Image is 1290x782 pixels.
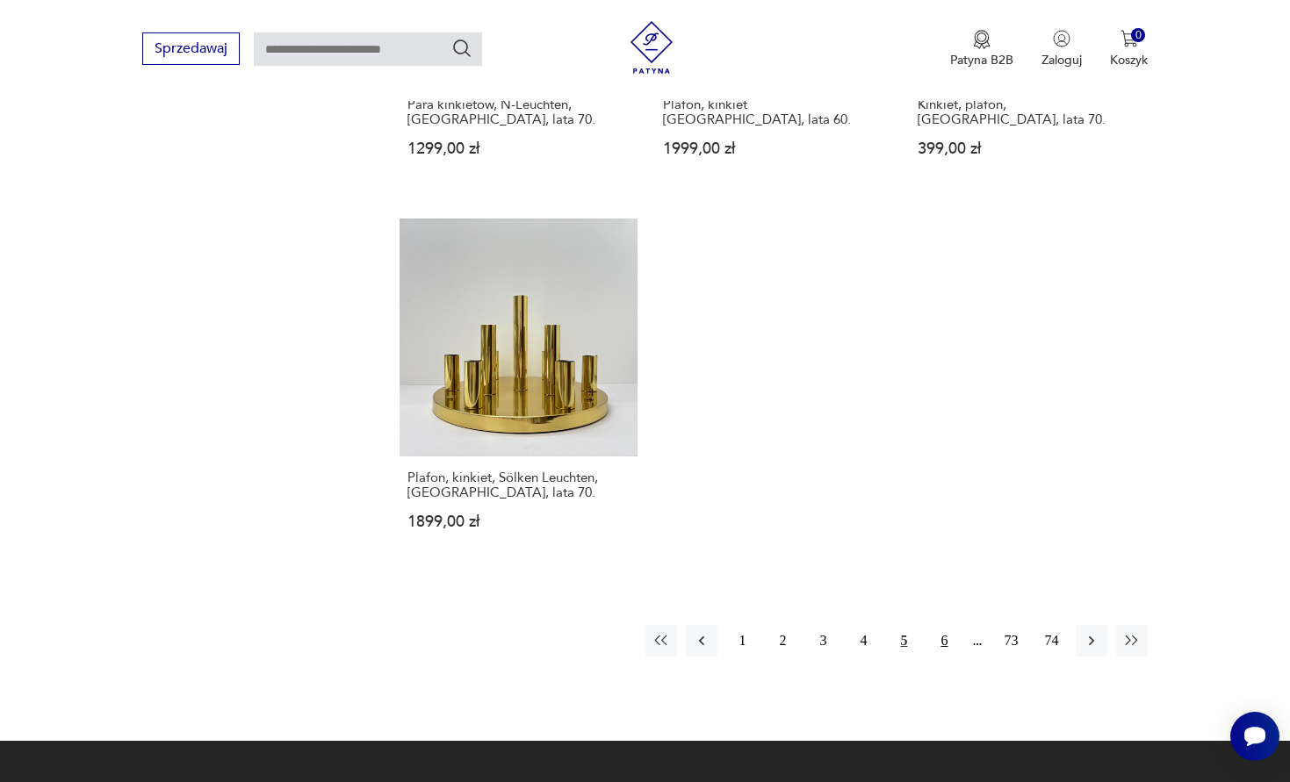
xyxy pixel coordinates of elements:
[451,38,472,59] button: Szukaj
[1041,30,1082,68] button: Zaloguj
[1110,52,1148,68] p: Koszyk
[950,30,1013,68] a: Ikona medaluPatyna B2B
[973,30,991,49] img: Ikona medalu
[142,32,240,65] button: Sprzedawaj
[407,97,630,127] h3: Para kinkietów, N-Leuchten, [GEOGRAPHIC_DATA], lata 70.
[142,44,240,56] a: Sprzedawaj
[928,625,960,656] button: 6
[726,625,758,656] button: 1
[950,52,1013,68] p: Patyna B2B
[918,97,1140,127] h3: Kinkiet, plafon, [GEOGRAPHIC_DATA], lata 70.
[1131,28,1146,43] div: 0
[888,625,919,656] button: 5
[1121,30,1138,47] img: Ikona koszyka
[847,625,879,656] button: 4
[1230,712,1279,761] iframe: Smartsupp widget button
[1110,30,1148,68] button: 0Koszyk
[407,514,630,529] p: 1899,00 zł
[625,21,678,74] img: Patyna - sklep z meblami i dekoracjami vintage
[407,470,630,500] h3: Plafon, kinkiet, Sölken Leuchten, [GEOGRAPHIC_DATA], lata 70.
[950,30,1013,68] button: Patyna B2B
[407,141,630,156] p: 1299,00 zł
[995,625,1027,656] button: 73
[1053,30,1070,47] img: Ikonka użytkownika
[1035,625,1067,656] button: 74
[767,625,798,656] button: 2
[807,625,839,656] button: 3
[918,141,1140,156] p: 399,00 zł
[663,97,885,127] h3: Plafon, kinkiet [GEOGRAPHIC_DATA], lata 60.
[663,141,885,156] p: 1999,00 zł
[1041,52,1082,68] p: Zaloguj
[400,219,638,563] a: Plafon, kinkiet, Sölken Leuchten, Niemcy, lata 70.Plafon, kinkiet, Sölken Leuchten, [GEOGRAPHIC_D...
